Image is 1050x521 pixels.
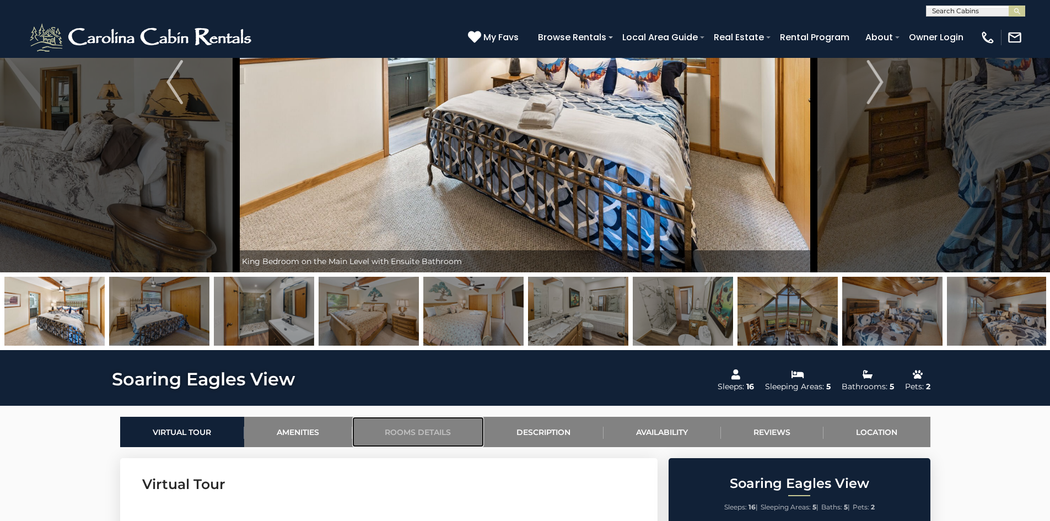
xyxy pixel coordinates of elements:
img: 167150359 [319,277,419,346]
img: 167150375 [737,277,838,346]
strong: 16 [749,503,756,511]
img: 167150364 [214,277,314,346]
img: White-1-2.png [28,21,256,54]
img: mail-regular-white.png [1007,30,1022,45]
img: 167150360 [423,277,524,346]
span: My Favs [483,30,519,44]
a: Real Estate [708,28,769,47]
img: arrow [166,60,183,104]
a: Rooms Details [352,417,484,447]
a: Availability [604,417,721,447]
h3: Virtual Tour [142,475,636,494]
img: 167150382 [633,277,733,346]
img: 167150369 [842,277,943,346]
strong: 5 [844,503,848,511]
li: | [724,500,758,514]
a: Amenities [244,417,352,447]
li: | [821,500,850,514]
a: Browse Rentals [532,28,612,47]
img: 167150362 [109,277,209,346]
a: Local Area Guide [617,28,703,47]
a: Rental Program [774,28,855,47]
span: Sleeping Areas: [761,503,811,511]
img: arrow [867,60,884,104]
h2: Soaring Eagles View [671,476,928,491]
strong: 5 [812,503,816,511]
a: Description [484,417,604,447]
a: Owner Login [903,28,969,47]
a: Reviews [721,417,823,447]
a: About [860,28,898,47]
span: Baths: [821,503,842,511]
img: 167150370 [947,277,1047,346]
div: King Bedroom on the Main Level with Ensuite Bathroom [236,250,814,272]
a: My Favs [468,30,521,45]
a: Virtual Tour [120,417,244,447]
img: 167150381 [528,277,628,346]
strong: 2 [871,503,875,511]
span: Sleeps: [724,503,747,511]
img: 167150361 [4,277,105,346]
li: | [761,500,819,514]
img: phone-regular-white.png [980,30,995,45]
a: Location [823,417,930,447]
span: Pets: [853,503,869,511]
